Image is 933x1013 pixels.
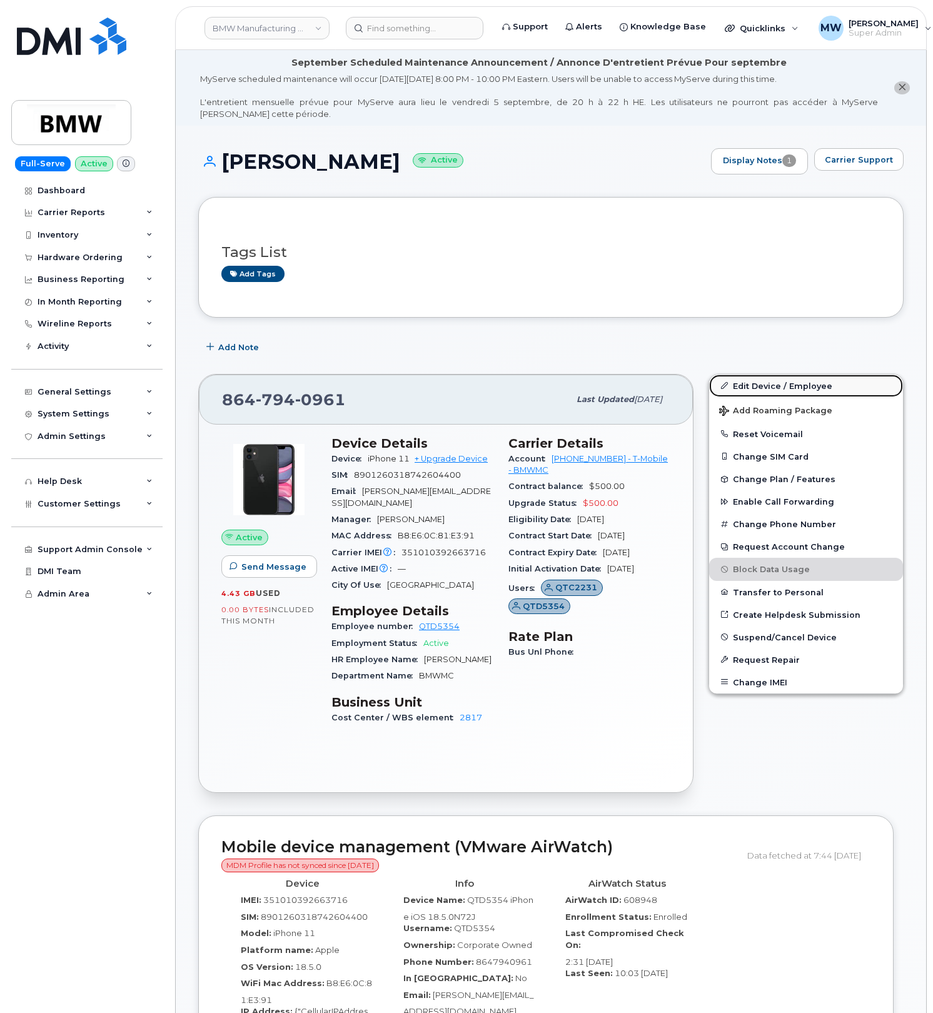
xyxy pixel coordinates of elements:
[565,894,622,906] label: AirWatch ID:
[331,580,387,590] span: City Of Use
[709,558,903,580] button: Block Data Usage
[623,895,657,905] span: 608948
[331,486,491,507] span: [PERSON_NAME][EMAIL_ADDRESS][DOMAIN_NAME]
[782,154,796,167] span: 1
[541,583,603,593] a: QTC2231
[719,406,832,418] span: Add Roaming Package
[879,959,924,1004] iframe: Messenger Launcher
[733,497,834,506] span: Enable Call Forwarding
[403,922,452,934] label: Username:
[403,972,513,984] label: In [GEOGRAPHIC_DATA]:
[508,602,570,611] a: QTD5354
[221,266,285,281] a: Add tags
[565,967,613,979] label: Last Seen:
[221,605,315,625] span: included this month
[508,647,580,657] span: Bus Unl Phone
[709,535,903,558] button: Request Account Change
[221,244,880,260] h3: Tags List
[555,879,699,889] h4: AirWatch Status
[295,962,321,972] span: 18.5.0
[231,442,306,517] img: iPhone_11.jpg
[241,561,306,573] span: Send Message
[241,944,313,956] label: Platform name:
[241,961,293,973] label: OS Version:
[894,81,910,94] button: close notification
[354,470,461,480] span: 8901260318742604400
[198,336,270,359] button: Add Note
[295,390,346,409] span: 0961
[583,498,618,508] span: $500.00
[709,603,903,626] a: Create Helpdesk Submission
[565,957,613,967] span: 2:31 [DATE]
[589,481,625,491] span: $500.00
[236,532,263,543] span: Active
[508,531,598,540] span: Contract Start Date
[709,490,903,513] button: Enable Call Forwarding
[508,481,589,491] span: Contract balance
[653,912,687,922] span: Enrolled
[241,927,271,939] label: Model:
[331,470,354,480] span: SIM
[413,153,463,168] small: Active
[419,671,454,680] span: BMWMC
[331,655,424,664] span: HR Employee Name
[221,589,256,598] span: 4.43 GB
[231,879,375,889] h4: Device
[331,638,423,648] span: Employment Status
[273,928,315,938] span: iPhone 11
[331,486,362,496] span: Email
[634,395,662,404] span: [DATE]
[709,648,903,671] button: Request Repair
[508,454,552,463] span: Account
[256,588,281,598] span: used
[523,600,565,612] span: QTD5354
[709,445,903,468] button: Change SIM Card
[331,454,368,463] span: Device
[331,564,398,573] span: Active IMEI
[709,423,903,445] button: Reset Voicemail
[331,531,398,540] span: MAC Address
[403,895,533,922] span: QTD5354 iPhone iOS 18.5.0N72J
[577,515,604,524] span: [DATE]
[508,629,670,644] h3: Rate Plan
[261,912,368,922] span: 8901260318742604400
[711,148,808,174] a: Display Notes1
[331,603,493,618] h3: Employee Details
[368,454,410,463] span: iPhone 11
[222,390,346,409] span: 864
[709,581,903,603] button: Transfer to Personal
[598,531,625,540] span: [DATE]
[709,671,903,693] button: Change IMEI
[457,940,532,950] span: Corporate Owned
[555,582,597,593] span: QTC2231
[508,436,670,451] h3: Carrier Details
[603,548,630,557] span: [DATE]
[577,395,634,404] span: Last updated
[709,468,903,490] button: Change Plan / Features
[565,911,652,923] label: Enrollment Status:
[424,655,492,664] span: [PERSON_NAME]
[508,583,541,593] span: Users
[393,879,537,889] h4: Info
[476,957,532,967] span: 8647940961
[709,375,903,397] a: Edit Device / Employee
[403,939,455,951] label: Ownership:
[607,564,634,573] span: [DATE]
[218,341,259,353] span: Add Note
[263,895,348,905] span: 351010392663716
[331,671,419,680] span: Department Name
[291,56,787,69] div: September Scheduled Maintenance Announcement / Annonce D'entretient Prévue Pour septembre
[747,844,870,867] div: Data fetched at 7:44 [DATE]
[508,454,668,475] a: [PHONE_NUMBER] - T-Mobile - BMWMC
[403,894,465,906] label: Device Name:
[221,605,269,614] span: 0.00 Bytes
[331,713,460,722] span: Cost Center / WBS element
[508,564,607,573] span: Initial Activation Date
[401,548,486,557] span: 351010392663716
[565,927,699,950] label: Last Compromised Check On:
[733,475,835,484] span: Change Plan / Features
[709,397,903,423] button: Add Roaming Package
[508,498,583,508] span: Upgrade Status
[403,989,431,1001] label: Email:
[198,151,705,173] h1: [PERSON_NAME]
